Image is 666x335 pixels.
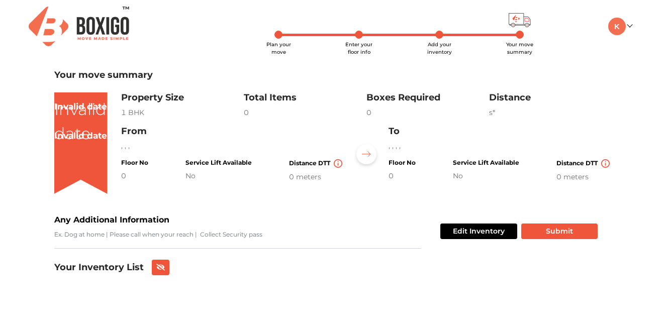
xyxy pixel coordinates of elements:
[453,159,519,166] h4: Service Lift Available
[556,159,612,168] h4: Distance DTT
[289,172,344,182] div: 0 meters
[366,107,489,118] div: 0
[121,92,244,103] h3: Property Size
[121,159,148,166] h4: Floor No
[121,126,344,137] h3: From
[453,171,519,181] div: No
[506,41,533,55] span: Your move summary
[121,171,148,181] div: 0
[54,215,169,225] b: Any Additional Information
[521,224,598,239] button: Submit
[121,141,344,151] p: , , ,
[54,114,108,130] div: Invalid date
[556,172,612,182] div: 0 meters
[389,159,416,166] h4: Floor No
[389,141,612,151] p: , , , ,
[440,224,517,239] button: Edit Inventory
[389,171,416,181] div: 0
[121,107,244,118] div: 1 BHK
[185,159,252,166] h4: Service Lift Available
[244,92,366,103] h3: Total Items
[289,159,344,168] h4: Distance DTT
[366,92,489,103] h3: Boxes Required
[489,92,612,103] h3: Distance
[244,107,366,118] div: 0
[345,41,372,55] span: Enter your floor info
[266,41,291,55] span: Plan your move
[427,41,452,55] span: Add your inventory
[54,130,107,143] div: Invalid date
[185,171,252,181] div: No
[389,126,612,137] h3: To
[54,262,144,273] h3: Your Inventory List
[29,7,129,46] img: Boxigo
[54,70,612,81] h3: Your move summary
